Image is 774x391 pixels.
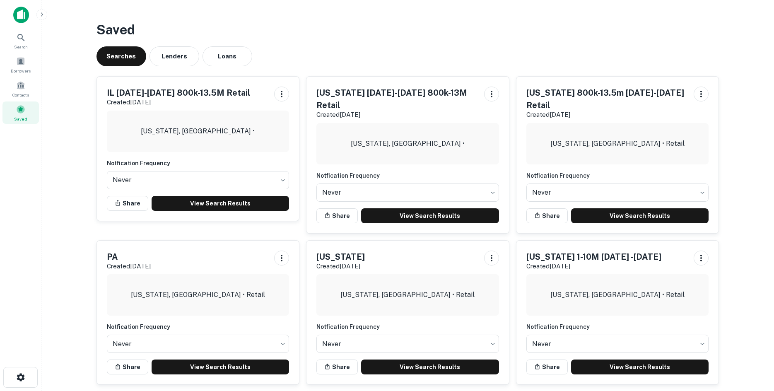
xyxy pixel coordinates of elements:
[107,360,148,374] button: Share
[107,169,289,192] div: Without label
[526,171,709,180] h6: Notfication Frequency
[131,290,265,300] p: [US_STATE], [GEOGRAPHIC_DATA] • Retail
[526,110,687,120] p: Created [DATE]
[340,290,475,300] p: [US_STATE], [GEOGRAPHIC_DATA] • Retail
[152,196,289,211] a: View Search Results
[11,68,31,74] span: Borrowers
[733,325,774,364] iframe: Chat Widget
[526,251,661,263] h5: [US_STATE] 1-10M [DATE] -[DATE]
[203,46,252,66] button: Loans
[316,332,499,355] div: Without label
[149,46,199,66] button: Lenders
[361,208,499,223] a: View Search Results
[152,360,289,374] a: View Search Results
[316,208,358,223] button: Share
[2,101,39,124] a: Saved
[526,332,709,355] div: Without label
[316,171,499,180] h6: Notfication Frequency
[2,29,39,52] a: Search
[107,97,250,107] p: Created [DATE]
[107,159,289,168] h6: Notfication Frequency
[316,181,499,204] div: Without label
[316,322,499,331] h6: Notfication Frequency
[571,360,709,374] a: View Search Results
[107,322,289,331] h6: Notfication Frequency
[550,290,685,300] p: [US_STATE], [GEOGRAPHIC_DATA] • Retail
[107,332,289,355] div: Without label
[571,208,709,223] a: View Search Results
[2,53,39,76] a: Borrowers
[107,251,151,263] h5: PA
[12,92,29,98] span: Contacts
[361,360,499,374] a: View Search Results
[526,208,568,223] button: Share
[96,20,719,40] h3: Saved
[14,43,28,50] span: Search
[2,77,39,100] a: Contacts
[316,110,477,120] p: Created [DATE]
[316,87,477,111] h5: [US_STATE] [DATE]-[DATE] 800k-13M Retail
[316,251,365,263] h5: [US_STATE]
[526,87,687,111] h5: [US_STATE] 800k-13.5m [DATE]-[DATE] Retail
[526,261,661,271] p: Created [DATE]
[316,261,365,271] p: Created [DATE]
[141,126,255,136] p: [US_STATE], [GEOGRAPHIC_DATA] •
[107,261,151,271] p: Created [DATE]
[550,139,685,149] p: [US_STATE], [GEOGRAPHIC_DATA] • Retail
[526,322,709,331] h6: Notfication Frequency
[96,46,146,66] button: Searches
[107,87,250,99] h5: IL [DATE]-[DATE] 800k-13.5M Retail
[351,139,465,149] p: [US_STATE], [GEOGRAPHIC_DATA] •
[526,360,568,374] button: Share
[14,116,27,122] span: Saved
[13,7,29,23] img: capitalize-icon.png
[526,181,709,204] div: Without label
[107,196,148,211] button: Share
[316,360,358,374] button: Share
